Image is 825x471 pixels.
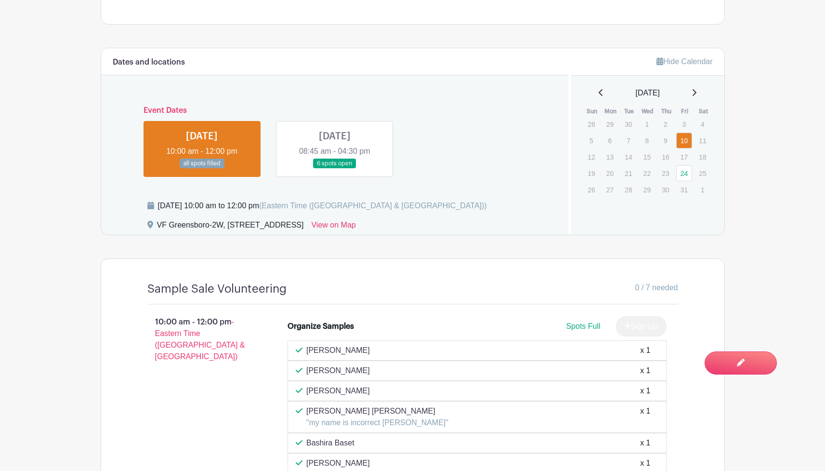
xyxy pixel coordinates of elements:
[640,437,650,449] div: x 1
[306,417,448,429] p: "my name is incorrect [PERSON_NAME]"
[694,133,710,148] p: 11
[657,133,673,148] p: 9
[602,117,618,132] p: 29
[657,166,673,181] p: 23
[640,345,650,356] div: x 1
[113,58,185,67] h6: Dates and locations
[132,312,273,366] p: 10:00 am - 12:00 pm
[306,458,370,469] p: [PERSON_NAME]
[306,365,370,377] p: [PERSON_NAME]
[694,107,713,116] th: Sat
[620,107,639,116] th: Tue
[676,107,694,116] th: Fri
[306,345,370,356] p: [PERSON_NAME]
[288,321,354,332] div: Organize Samples
[583,149,599,164] p: 12
[136,106,534,115] h6: Event Dates
[694,166,710,181] p: 25
[639,117,655,132] p: 1
[639,166,655,181] p: 22
[602,133,618,148] p: 6
[676,165,692,181] a: 24
[639,107,657,116] th: Wed
[694,182,710,197] p: 1
[620,182,636,197] p: 28
[676,149,692,164] p: 17
[158,200,487,212] div: [DATE] 10:00 am to 12:00 pm
[640,458,650,469] div: x 1
[306,437,354,449] p: Bashira Baset
[602,182,618,197] p: 27
[639,149,655,164] p: 15
[620,117,636,132] p: 30
[657,182,673,197] p: 30
[657,149,673,164] p: 16
[602,149,618,164] p: 13
[676,117,692,132] p: 3
[306,405,448,417] p: [PERSON_NAME] [PERSON_NAME]
[657,117,673,132] p: 2
[157,219,304,235] div: VF Greensboro-2W, [STREET_ADDRESS]
[566,322,600,330] span: Spots Full
[311,219,355,235] a: View on Map
[583,107,602,116] th: Sun
[694,149,710,164] p: 18
[620,133,636,148] p: 7
[640,365,650,377] div: x 1
[583,182,599,197] p: 26
[657,107,676,116] th: Thu
[147,282,287,296] h4: Sample Sale Volunteering
[639,182,655,197] p: 29
[676,182,692,197] p: 31
[583,166,599,181] p: 19
[640,405,650,429] div: x 1
[306,385,370,397] p: [PERSON_NAME]
[620,166,636,181] p: 21
[155,318,245,361] span: - Eastern Time ([GEOGRAPHIC_DATA] & [GEOGRAPHIC_DATA])
[639,133,655,148] p: 8
[694,117,710,132] p: 4
[635,282,678,294] span: 0 / 7 needed
[636,87,660,99] span: [DATE]
[620,149,636,164] p: 14
[259,202,487,210] span: (Eastern Time ([GEOGRAPHIC_DATA] & [GEOGRAPHIC_DATA]))
[602,166,618,181] p: 20
[583,133,599,148] p: 5
[583,117,599,132] p: 28
[602,107,620,116] th: Mon
[656,57,712,66] a: Hide Calendar
[640,385,650,397] div: x 1
[676,133,692,148] a: 10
